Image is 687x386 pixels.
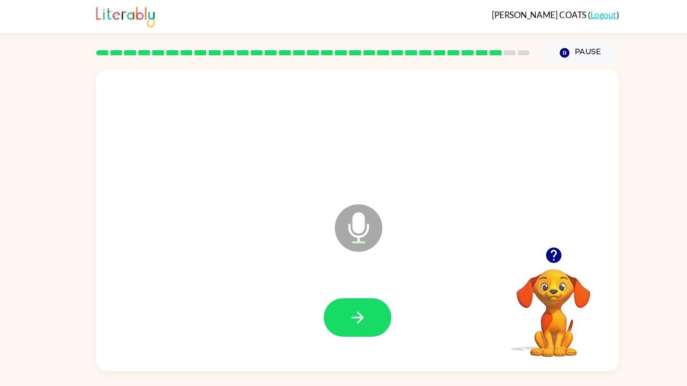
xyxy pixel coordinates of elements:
[565,9,590,19] a: Logout
[520,39,592,62] button: Pause
[471,9,592,19] div: ( )
[480,241,580,341] video: Your browser must support playing .mp4 files to use Literably. Please try using another browser.
[471,9,563,19] span: [PERSON_NAME] COATS
[95,4,150,26] img: Literably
